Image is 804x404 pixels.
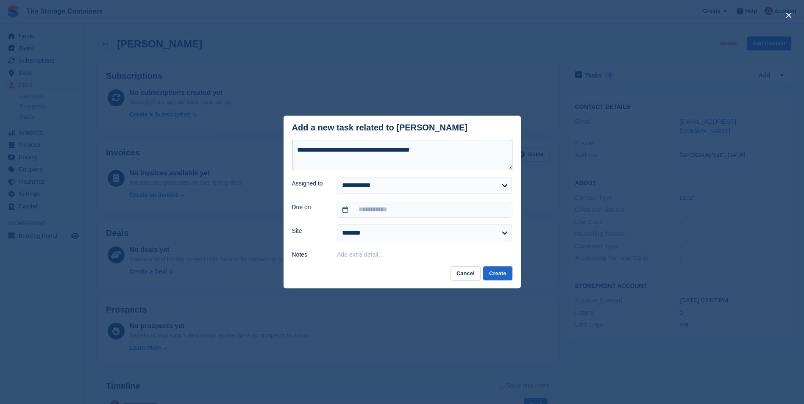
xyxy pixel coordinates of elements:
button: close [782,8,796,22]
button: Create [483,266,512,280]
label: Due on [292,203,327,212]
label: Site [292,227,327,235]
button: Cancel [451,266,481,280]
div: Add a new task related to [PERSON_NAME] [292,123,468,133]
button: Add extra detail… [337,251,384,258]
label: Assigned to [292,179,327,188]
label: Notes [292,250,327,259]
